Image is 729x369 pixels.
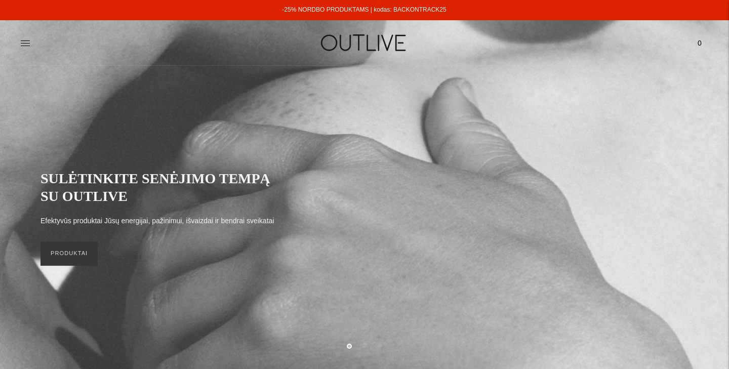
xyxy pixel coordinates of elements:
a: PRODUKTAI [40,241,98,266]
span: 0 [693,36,707,50]
a: 0 [691,32,709,54]
button: Move carousel to slide 2 [362,343,367,348]
h2: SULĖTINKITE SENĖJIMO TEMPĄ SU OUTLIVE [40,170,283,205]
button: Move carousel to slide 1 [347,344,352,349]
p: Efektyvūs produktai Jūsų energijai, pažinimui, išvaizdai ir bendrai sveikatai [40,215,274,227]
a: -25% NORDBO PRODUKTAMS | kodas: BACKONTRACK25 [282,6,446,13]
img: OUTLIVE [301,25,428,60]
button: Move carousel to slide 3 [377,343,382,348]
